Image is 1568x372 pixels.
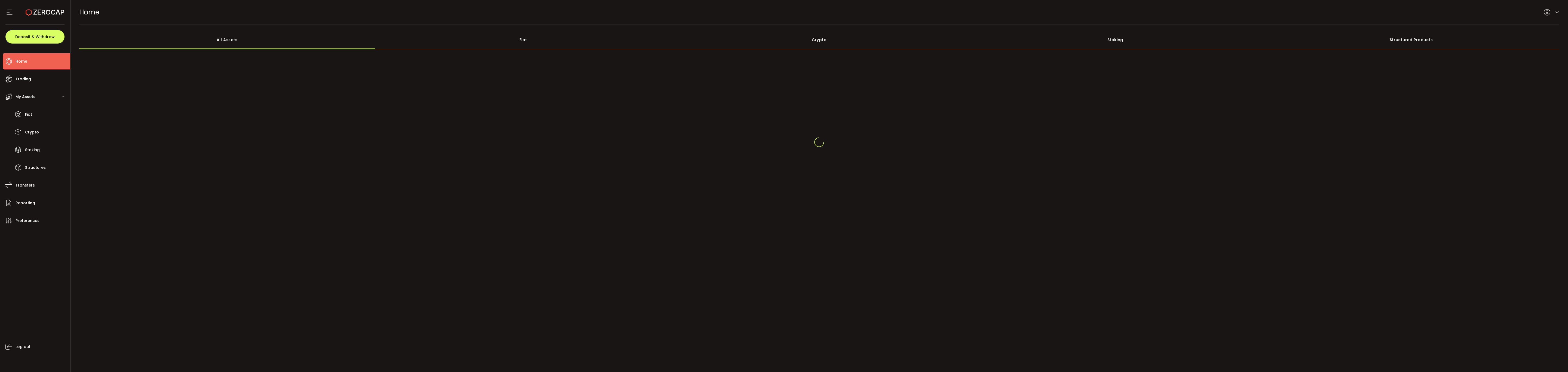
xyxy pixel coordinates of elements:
[1263,30,1560,49] div: Structured Products
[25,164,46,172] span: Structures
[15,35,55,39] span: Deposit & Withdraw
[16,57,27,65] span: Home
[671,30,967,49] div: Crypto
[79,30,375,49] div: All Assets
[16,93,35,101] span: My Assets
[16,199,35,207] span: Reporting
[25,128,39,136] span: Crypto
[16,217,39,225] span: Preferences
[375,30,671,49] div: Fiat
[25,111,32,118] span: Fiat
[967,30,1263,49] div: Staking
[16,181,35,189] span: Transfers
[16,75,31,83] span: Trading
[25,146,40,154] span: Staking
[16,343,30,351] span: Log out
[5,30,65,44] button: Deposit & Withdraw
[79,7,99,17] span: Home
